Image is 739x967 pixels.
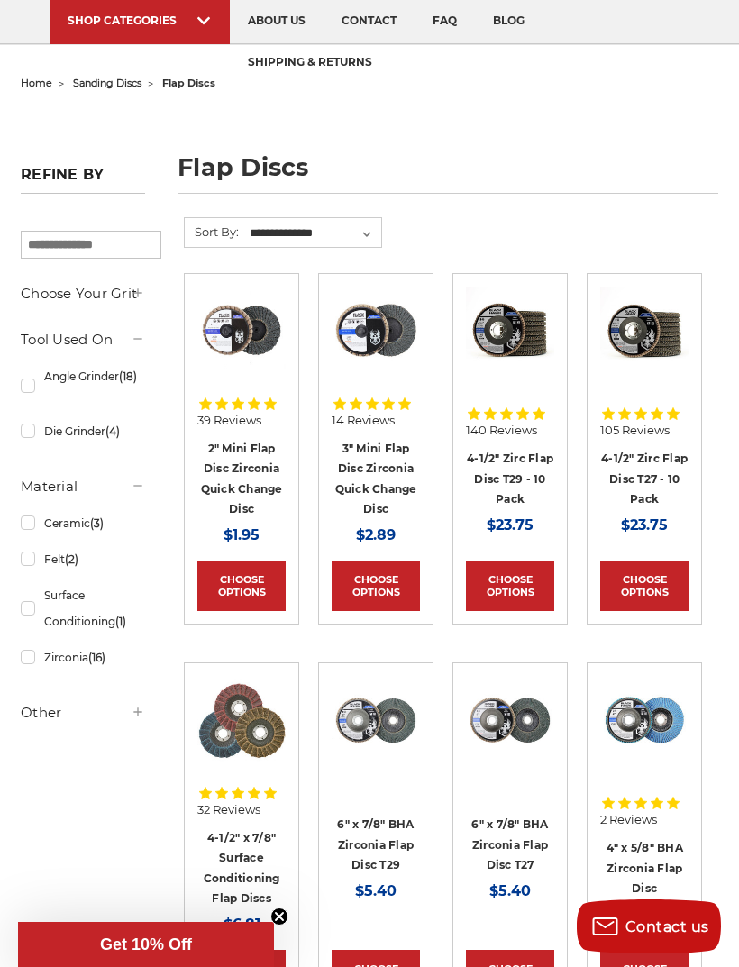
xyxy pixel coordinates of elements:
[197,804,260,816] span: 32 Reviews
[466,287,554,375] img: 4.5" Black Hawk Zirconia Flap Disc 10 Pack
[21,329,145,351] h5: Tool Used On
[162,77,215,89] span: flap discs
[197,415,261,426] span: 39 Reviews
[21,579,145,637] a: Surface Conditioning
[467,452,553,506] a: 4-1/2" Zirc Flap Disc T29 - 10 Pack
[21,360,145,411] a: Angle Grinder
[356,526,396,543] span: $2.89
[21,507,145,539] a: Ceramic
[230,41,390,87] a: shipping & returns
[21,77,52,89] a: home
[68,14,212,27] div: SHOP CATEGORIES
[270,908,288,926] button: Close teaser
[185,218,239,245] label: Sort By:
[197,561,286,611] a: Choose Options
[224,526,260,543] span: $1.95
[332,415,395,426] span: 14 Reviews
[466,424,537,436] span: 140 Reviews
[471,817,548,871] a: 6" x 7/8" BHA Zirconia Flap Disc T27
[197,679,286,764] img: Scotch brite flap discs
[487,516,534,534] span: $23.75
[335,442,417,516] a: 3" Mini Flap Disc Zirconia Quick Change Disc
[601,452,688,506] a: 4-1/2" Zirc Flap Disc T27 - 10 Pack
[197,287,286,375] img: Black Hawk Abrasives 2-inch Zirconia Flap Disc with 60 Grit Zirconia for Smooth Finishing
[21,543,145,575] a: Felt
[18,922,274,967] div: Get 10% OffClose teaser
[600,814,657,826] span: 2 Reviews
[600,424,670,436] span: 105 Reviews
[21,283,145,305] h5: Choose Your Grit
[489,882,531,899] span: $5.40
[466,561,554,611] a: Choose Options
[332,561,420,611] a: Choose Options
[224,916,260,933] span: $6.81
[115,615,126,628] span: (1)
[625,918,709,935] span: Contact us
[178,155,718,194] h1: flap discs
[100,935,192,953] span: Get 10% Off
[466,676,554,764] img: Coarse 36 grit BHA Zirconia flap disc, 6-inch, flat T27 for aggressive material removal
[332,287,420,375] img: BHA 3" Quick Change 60 Grit Flap Disc for Fine Grinding and Finishing
[73,77,141,89] a: sanding discs
[21,166,145,194] h5: Refine by
[65,552,78,566] span: (2)
[600,561,689,611] a: Choose Options
[201,442,283,516] a: 2" Mini Flap Disc Zirconia Quick Change Disc
[88,651,105,664] span: (16)
[247,220,381,247] select: Sort By:
[577,899,721,953] button: Contact us
[332,676,420,764] img: Black Hawk 6 inch T29 coarse flap discs, 36 grit for efficient material removal
[621,516,668,534] span: $23.75
[204,831,280,906] a: 4-1/2" x 7/8" Surface Conditioning Flap Discs
[21,415,145,447] a: Die Grinder
[21,642,145,673] a: Zirconia
[600,287,689,375] img: Black Hawk 4-1/2" x 7/8" Flap Disc Type 27 - 10 Pack
[21,702,145,724] h5: Other
[105,424,120,438] span: (4)
[197,676,286,764] a: Scotch brite flap discs
[600,676,689,764] img: 4-inch BHA Zirconia flap disc with 40 grit designed for aggressive metal sanding and grinding
[355,882,397,899] span: $5.40
[21,476,145,497] h5: Material
[607,841,683,895] a: 4" x 5/8" BHA Zirconia Flap Disc
[90,516,104,530] span: (3)
[337,817,414,871] a: 6" x 7/8" BHA Zirconia Flap Disc T29
[119,369,137,383] span: (18)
